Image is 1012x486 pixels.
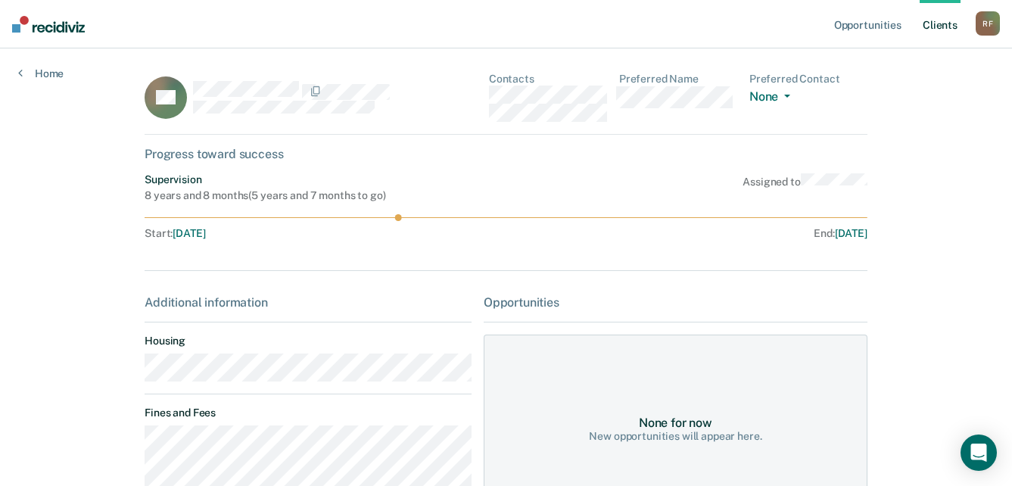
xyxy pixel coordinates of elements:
[145,173,385,186] div: Supervision
[749,89,796,107] button: None
[961,435,997,471] div: Open Intercom Messenger
[18,67,64,80] a: Home
[976,11,1000,36] button: RF
[749,73,867,86] dt: Preferred Contact
[145,335,472,347] dt: Housing
[484,295,867,310] div: Opportunities
[743,173,867,202] div: Assigned to
[976,11,1000,36] div: R F
[145,147,867,161] div: Progress toward success
[145,407,472,419] dt: Fines and Fees
[145,227,506,240] div: Start :
[589,430,761,443] div: New opportunities will appear here.
[12,16,85,33] img: Recidiviz
[173,227,205,239] span: [DATE]
[619,73,737,86] dt: Preferred Name
[145,189,385,202] div: 8 years and 8 months ( 5 years and 7 months to go )
[512,227,867,240] div: End :
[145,295,472,310] div: Additional information
[489,73,607,86] dt: Contacts
[639,416,712,430] div: None for now
[835,227,867,239] span: [DATE]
